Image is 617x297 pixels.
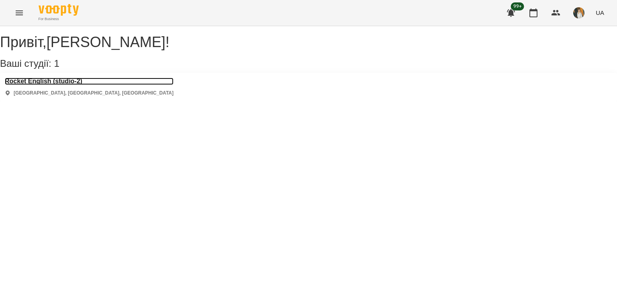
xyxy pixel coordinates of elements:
a: Rocket English (studio-2) [5,78,174,85]
span: 1 [54,58,59,69]
p: [GEOGRAPHIC_DATA], [GEOGRAPHIC_DATA], [GEOGRAPHIC_DATA] [14,90,174,97]
img: c4daef5df75df1fa72a71195d39ca316.jpeg [573,7,584,19]
span: UA [596,8,604,17]
img: Voopty Logo [39,4,79,16]
span: 99+ [511,2,524,10]
span: For Business [39,16,79,22]
button: UA [592,5,607,20]
button: Menu [10,3,29,23]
